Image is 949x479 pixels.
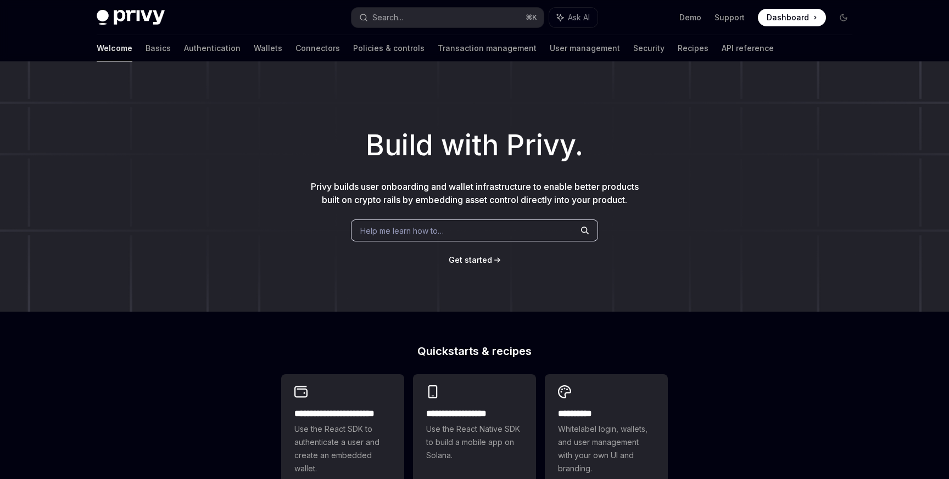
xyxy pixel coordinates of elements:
a: Transaction management [438,35,537,61]
a: Authentication [184,35,241,61]
a: Dashboard [758,9,826,26]
a: Get started [449,255,492,266]
span: Whitelabel login, wallets, and user management with your own UI and branding. [558,422,655,475]
span: Help me learn how to… [360,225,444,236]
a: Policies & controls [353,35,425,61]
span: Privy builds user onboarding and wallet infrastructure to enable better products built on crypto ... [311,181,639,205]
span: Get started [449,255,492,264]
button: Ask AI [549,8,598,27]
img: dark logo [97,10,165,25]
a: Wallets [254,35,282,61]
button: Search...⌘K [351,8,544,27]
a: Basics [146,35,171,61]
span: Use the React SDK to authenticate a user and create an embedded wallet. [294,422,391,475]
a: User management [550,35,620,61]
span: Use the React Native SDK to build a mobile app on Solana. [426,422,523,462]
span: Ask AI [568,12,590,23]
a: Security [633,35,665,61]
a: Welcome [97,35,132,61]
h1: Build with Privy. [18,124,931,167]
span: ⌘ K [526,13,537,22]
div: Search... [372,11,403,24]
a: Demo [679,12,701,23]
button: Toggle dark mode [835,9,852,26]
a: Recipes [678,35,708,61]
a: Support [714,12,745,23]
span: Dashboard [767,12,809,23]
h2: Quickstarts & recipes [281,346,668,357]
a: API reference [722,35,774,61]
a: Connectors [295,35,340,61]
